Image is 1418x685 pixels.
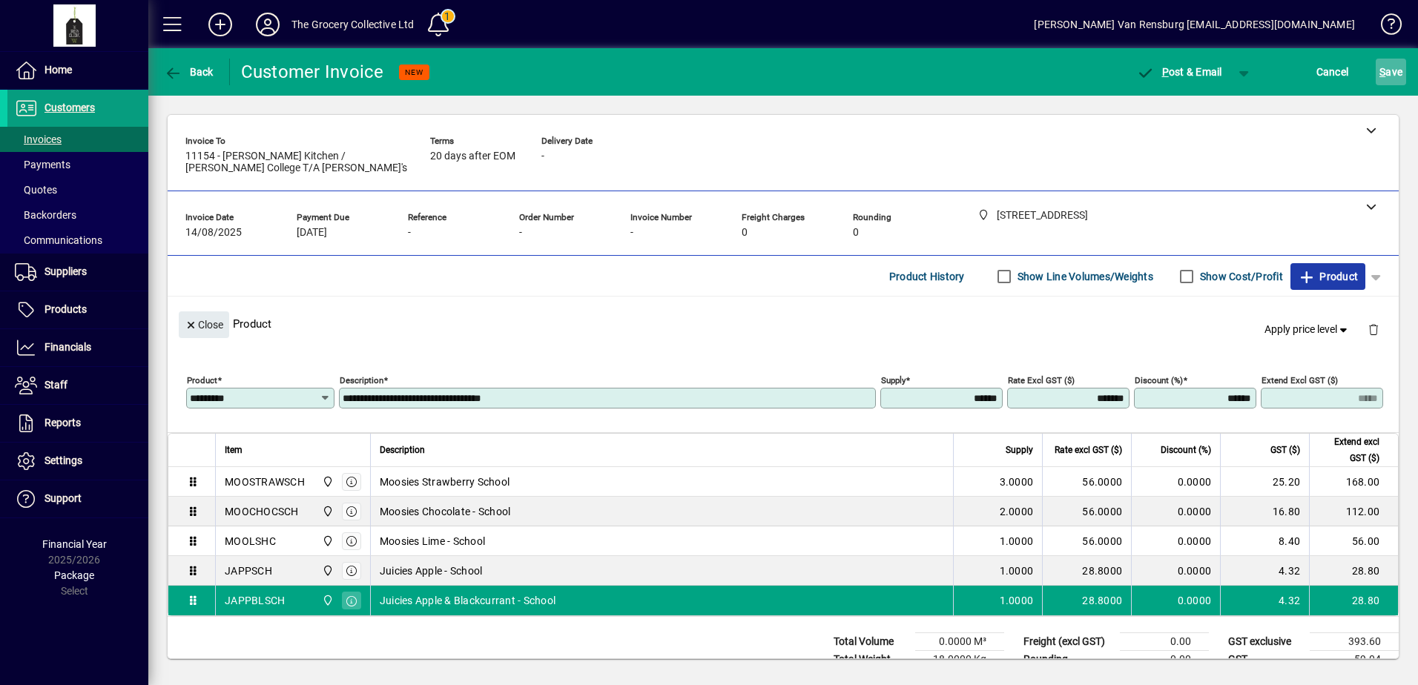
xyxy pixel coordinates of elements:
[244,11,291,38] button: Profile
[1290,263,1365,290] button: Product
[1316,60,1349,84] span: Cancel
[1309,467,1398,497] td: 168.00
[1259,317,1356,343] button: Apply price level
[1309,556,1398,586] td: 28.80
[197,11,244,38] button: Add
[380,504,511,519] span: Moosies Chocolate - School
[1052,504,1122,519] div: 56.0000
[1220,497,1309,526] td: 16.80
[1221,651,1310,669] td: GST
[1052,593,1122,608] div: 28.8000
[1131,526,1220,556] td: 0.0000
[1220,467,1309,497] td: 25.20
[1270,442,1300,458] span: GST ($)
[318,592,335,609] span: 4/75 Apollo Drive
[15,184,57,196] span: Quotes
[44,102,95,113] span: Customers
[148,59,230,85] app-page-header-button: Back
[7,405,148,442] a: Reports
[1262,375,1338,385] mat-label: Extend excl GST ($)
[44,341,91,353] span: Financials
[7,291,148,328] a: Products
[340,375,383,385] mat-label: Description
[168,297,1399,351] div: Product
[380,474,510,489] span: Moosies Strawberry School
[44,64,72,76] span: Home
[318,533,335,549] span: 4/75 Apollo Drive
[7,367,148,404] a: Staff
[1052,474,1122,489] div: 56.0000
[44,492,82,504] span: Support
[7,254,148,291] a: Suppliers
[291,13,415,36] div: The Grocery Collective Ltd
[175,317,233,331] app-page-header-button: Close
[318,503,335,520] span: 4/75 Apollo Drive
[7,443,148,480] a: Settings
[1356,311,1391,347] button: Delete
[1376,59,1406,85] button: Save
[1135,375,1183,385] mat-label: Discount (%)
[7,480,148,517] a: Support
[826,633,915,651] td: Total Volume
[1000,504,1034,519] span: 2.0000
[42,538,107,550] span: Financial Year
[1136,66,1222,78] span: ost & Email
[185,150,408,174] span: 11154 - [PERSON_NAME] Kitchen / [PERSON_NAME] College T/A [PERSON_NAME]'s
[1034,13,1355,36] div: [PERSON_NAME] Van Rensburg [EMAIL_ADDRESS][DOMAIN_NAME]
[15,133,62,145] span: Invoices
[15,159,70,171] span: Payments
[1220,526,1309,556] td: 8.40
[318,563,335,579] span: 4/75 Apollo Drive
[225,534,276,549] div: MOOLSHC
[1000,474,1034,489] span: 3.0000
[1016,651,1120,669] td: Rounding
[44,303,87,315] span: Products
[225,474,305,489] div: MOOSTRAWSCH
[54,569,94,581] span: Package
[225,504,299,519] div: MOOCHOCSCH
[225,442,243,458] span: Item
[1016,633,1120,651] td: Freight (excl GST)
[44,454,82,466] span: Settings
[1220,586,1309,615] td: 4.32
[883,263,971,290] button: Product History
[1313,59,1353,85] button: Cancel
[1309,586,1398,615] td: 28.80
[430,150,515,162] span: 20 days after EOM
[1370,3,1399,51] a: Knowledge Base
[1131,586,1220,615] td: 0.0000
[380,534,485,549] span: Moosies Lime - School
[1310,651,1399,669] td: 59.04
[1162,66,1169,78] span: P
[7,52,148,89] a: Home
[179,311,229,338] button: Close
[1131,556,1220,586] td: 0.0000
[241,60,384,84] div: Customer Invoice
[1356,322,1391,336] app-page-header-button: Delete
[915,633,1004,651] td: 0.0000 M³
[826,651,915,669] td: Total Weight
[1264,322,1351,337] span: Apply price level
[7,177,148,202] a: Quotes
[44,265,87,277] span: Suppliers
[164,66,214,78] span: Back
[1298,265,1358,288] span: Product
[1000,534,1034,549] span: 1.0000
[1052,563,1122,578] div: 28.8000
[405,67,423,77] span: NEW
[1379,60,1402,84] span: ave
[44,379,67,391] span: Staff
[1310,633,1399,651] td: 393.60
[1379,66,1385,78] span: S
[889,265,965,288] span: Product History
[44,417,81,428] span: Reports
[318,474,335,490] span: 4/75 Apollo Drive
[7,202,148,228] a: Backorders
[1052,534,1122,549] div: 56.0000
[1161,442,1211,458] span: Discount (%)
[1131,467,1220,497] td: 0.0000
[7,127,148,152] a: Invoices
[853,227,859,239] span: 0
[1309,497,1398,526] td: 112.00
[185,227,242,239] span: 14/08/2025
